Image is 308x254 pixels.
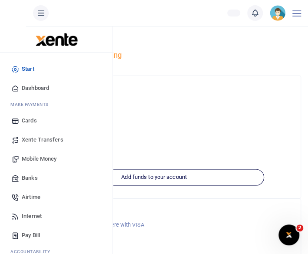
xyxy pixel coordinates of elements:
span: Mobile Money [22,155,56,163]
a: Internet [7,207,106,226]
p: Operations [14,131,294,140]
a: Mobile Money [7,149,106,168]
span: Pay Bill [22,231,40,240]
h5: Organization [14,85,294,93]
li: Wallet ballance [224,10,244,16]
a: logo-small logo-large logo-large [35,36,78,42]
h5: Get visa cards [14,208,294,216]
img: profile-user [270,5,285,21]
a: Pay Bill [7,226,106,245]
img: logo-large [36,33,78,46]
h4: Hello [PERSON_NAME] [7,37,301,47]
span: 2 [296,224,303,231]
span: Airtime [22,193,40,201]
li: M [7,98,106,111]
span: Cards [22,116,37,125]
a: Dashboard [7,79,106,98]
a: Airtime [7,188,106,207]
iframe: Intercom live chat [278,224,299,245]
span: Xente Transfers [22,135,63,144]
a: Banks [7,168,106,188]
span: ake Payments [15,101,49,108]
a: Cards [7,111,106,130]
p: Make online and POS payments anywhere with VISA [14,221,294,229]
a: Xente Transfers [7,130,106,149]
a: Start [7,59,106,79]
span: Internet [22,212,42,221]
p: Wekeza Energy (Pty) LTD [14,97,294,106]
a: Add funds to your account [44,169,264,186]
h5: Welcome to better business banking [7,51,301,60]
h5: Account [14,118,294,127]
span: Banks [22,174,38,182]
p: Your current account balance [14,150,294,159]
span: Start [22,65,34,73]
span: Dashboard [22,84,49,92]
h5: UGX 0 [14,161,294,170]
